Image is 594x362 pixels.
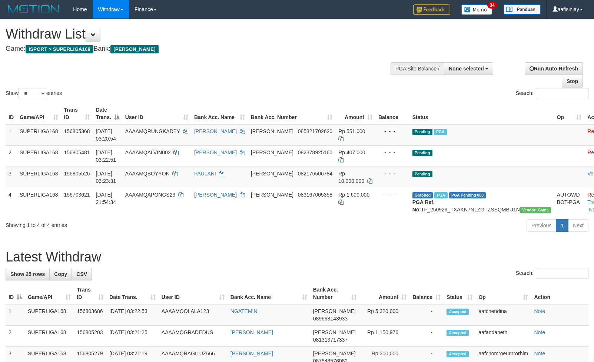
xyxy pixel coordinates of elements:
img: Button%20Memo.svg [461,4,492,15]
a: [PERSON_NAME] [230,329,273,335]
a: CSV [72,268,92,280]
td: SUPERLIGA168 [25,326,74,347]
h4: Game: Bank: [6,45,389,53]
span: Accepted [447,351,469,357]
span: PGA Pending [449,192,486,198]
td: - [409,304,444,326]
span: 156703621 [64,192,90,198]
td: Rp 5,320,000 [359,304,409,326]
input: Search: [536,88,588,99]
a: Run Auto-Refresh [525,62,583,75]
div: PGA Site Balance / [391,62,444,75]
span: Pending [412,150,432,156]
span: [DATE] 03:23:31 [96,171,116,184]
span: Copy 082176506784 to clipboard [298,171,332,177]
span: Copy 085321702620 to clipboard [298,128,332,134]
a: Next [568,219,588,232]
span: [PERSON_NAME] [251,171,293,177]
span: [PERSON_NAME] [251,149,293,155]
td: AUTOWD-BOT-PGA [554,188,585,216]
img: panduan.png [504,4,541,14]
span: Copy 082378925160 to clipboard [298,149,332,155]
td: AAAAMQOLALA123 [159,304,228,326]
div: - - - [378,170,406,177]
div: - - - [378,128,406,135]
span: Marked by aafchhiseyha [434,192,447,198]
td: TF_250929_TXAKN7NLZGTZSSQMBU1N [409,188,554,216]
td: SUPERLIGA168 [17,124,61,146]
th: Balance [375,103,409,124]
b: PGA Ref. No: [412,199,435,213]
td: SUPERLIGA168 [17,145,61,167]
span: Show 25 rows [10,271,45,277]
td: 1 [6,124,17,146]
div: - - - [378,149,406,156]
span: AAAAMQBOYYOK [125,171,169,177]
a: Note [534,308,545,314]
span: Marked by aafandaneth [434,129,447,135]
span: ISPORT > SUPERLIGA168 [26,45,93,53]
img: Feedback.jpg [413,4,450,15]
span: Vendor URL: https://trx31.1velocity.biz [520,207,551,213]
a: Note [534,351,545,356]
td: - [409,326,444,347]
span: AAAAMQAPONGS23 [125,192,175,198]
a: NGATEMIN [230,308,258,314]
th: Game/API: activate to sort column ascending [17,103,61,124]
th: Status [409,103,554,124]
span: Rp 1.600.000 [338,192,369,198]
td: AAAAMQGRADEDUS [159,326,228,347]
td: [DATE] 03:21:25 [106,326,159,347]
span: None selected [449,66,484,72]
span: Rp 551.000 [338,128,365,134]
th: Amount: activate to sort column ascending [359,283,409,304]
img: MOTION_logo.png [6,4,62,15]
a: [PERSON_NAME] [194,128,237,134]
a: Copy [49,268,72,280]
th: Bank Acc. Number: activate to sort column ascending [310,283,360,304]
span: AAAAMQALVIN002 [125,149,171,155]
th: User ID: activate to sort column ascending [122,103,191,124]
button: None selected [444,62,493,75]
th: Bank Acc. Name: activate to sort column ascending [228,283,310,304]
select: Showentries [19,88,46,99]
th: Game/API: activate to sort column ascending [25,283,74,304]
span: Copy [54,271,67,277]
label: Search: [516,268,588,279]
span: 34 [487,2,497,9]
span: AAAAMQRUNGKADEY [125,128,180,134]
th: Action [531,283,588,304]
th: Trans ID: activate to sort column ascending [74,283,106,304]
label: Show entries [6,88,62,99]
span: [PERSON_NAME] [110,45,158,53]
h1: Withdraw List [6,27,389,42]
a: Previous [527,219,556,232]
span: Copy 083167005358 to clipboard [298,192,332,198]
td: 156803686 [74,304,106,326]
span: 156805481 [64,149,90,155]
span: [PERSON_NAME] [251,128,293,134]
span: Accepted [447,330,469,336]
span: 156805368 [64,128,90,134]
a: Note [534,329,545,335]
span: [PERSON_NAME] [313,351,356,356]
span: [PERSON_NAME] [251,192,293,198]
td: SUPERLIGA168 [17,188,61,216]
span: [PERSON_NAME] [313,329,356,335]
td: aafandaneth [475,326,531,347]
span: Rp 407.000 [338,149,365,155]
td: Rp 1,150,976 [359,326,409,347]
th: Status: activate to sort column ascending [444,283,475,304]
span: Pending [412,171,432,177]
td: 2 [6,326,25,347]
a: [PERSON_NAME] [230,351,273,356]
span: Copy 089668143933 to clipboard [313,316,348,322]
label: Search: [516,88,588,99]
td: 4 [6,188,17,216]
span: CSV [76,271,87,277]
div: - - - [378,191,406,198]
th: Date Trans.: activate to sort column descending [93,103,122,124]
td: SUPERLIGA168 [25,304,74,326]
span: 156805526 [64,171,90,177]
a: [PERSON_NAME] [194,192,237,198]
